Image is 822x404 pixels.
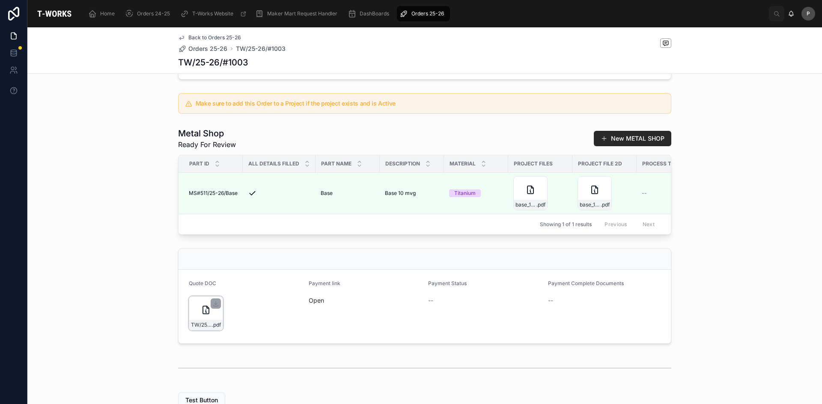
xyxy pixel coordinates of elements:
span: Home [100,10,115,17]
span: .pdf [536,201,545,208]
button: New METAL SHOP [594,131,671,146]
h5: Make sure to add this Order to a Project if the project exists and is Active [196,100,664,106]
span: Project File 2D [578,160,622,167]
span: T-Works Website [192,10,233,17]
span: Payment Status [428,280,467,286]
span: Orders 24-25 [137,10,170,17]
span: Orders 25-26 [188,44,227,53]
span: Part ID [189,160,209,167]
span: .pdf [212,321,221,328]
span: -- [428,296,433,305]
span: base_10mV_icp [580,201,601,208]
span: base_10mV_icp [515,201,536,208]
div: scrollable content [81,4,769,23]
span: -- [642,190,647,197]
span: Quote DOC [189,280,216,286]
span: Description [385,160,420,167]
span: Base 10 mvg [385,190,416,197]
span: Ready For Review [178,139,236,150]
span: P [807,10,810,17]
a: TW/25-26/#1003 [236,44,286,53]
span: Showing 1 of 1 results [540,221,592,228]
a: T-Works Website [178,6,251,21]
a: Maker Mart Request Handler [253,6,343,21]
div: Titanium [454,189,476,197]
h1: Metal Shop [178,127,236,139]
span: Payment link [309,280,340,286]
span: Maker Mart Request Handler [267,10,337,17]
a: Orders 24-25 [122,6,176,21]
span: Process Type [642,160,682,167]
h1: TW/25-26/#1003 [178,56,248,68]
span: Back to Orders 25-26 [188,34,241,41]
span: Part Name [321,160,351,167]
span: Payment Complete Documents [548,280,624,286]
span: -- [548,296,553,305]
span: Material [450,160,476,167]
span: All Details Filled [248,160,299,167]
a: DashBoards [345,6,395,21]
span: Base [321,190,333,197]
a: Orders 25-26 [397,6,450,21]
span: TW/25-26/#1003 [191,321,212,328]
a: Home [86,6,121,21]
a: Back to Orders 25-26 [178,34,241,41]
span: Orders 25-26 [411,10,444,17]
span: MS#511/25-26/Base [189,190,238,197]
span: DashBoards [360,10,389,17]
span: Project Files [514,160,553,167]
a: Orders 25-26 [178,44,227,53]
span: .pdf [601,201,610,208]
img: App logo [34,7,74,21]
a: Open [309,297,324,304]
